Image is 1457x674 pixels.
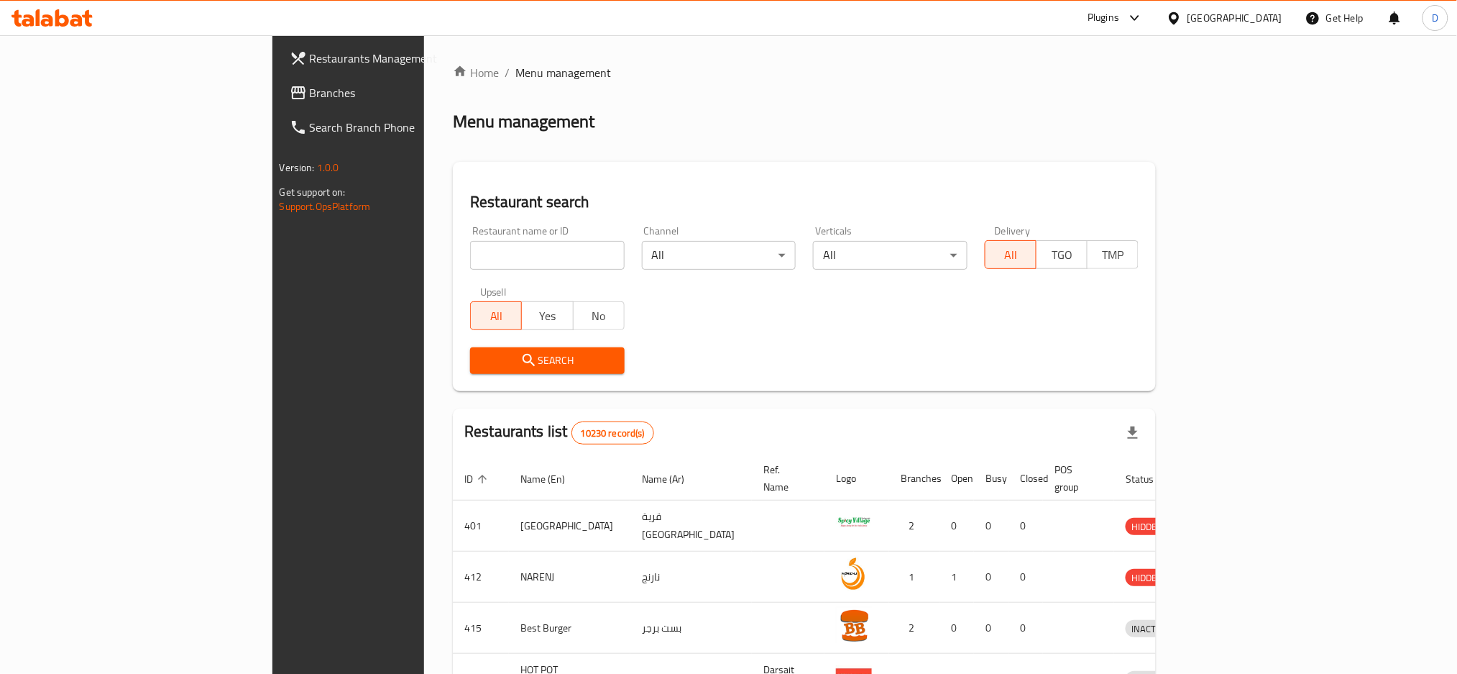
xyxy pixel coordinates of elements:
[470,301,522,330] button: All
[470,241,625,270] input: Search for restaurant name or ID..
[1126,570,1169,586] span: HIDDEN
[836,556,872,592] img: NARENJ
[310,119,505,136] span: Search Branch Phone
[572,427,653,440] span: 10230 record(s)
[630,603,752,654] td: بست برجر
[1008,603,1043,654] td: 0
[824,457,889,501] th: Logo
[813,241,967,270] div: All
[642,241,796,270] div: All
[480,287,507,297] label: Upsell
[974,457,1008,501] th: Busy
[889,457,939,501] th: Branches
[573,301,625,330] button: No
[836,505,872,541] img: Spicy Village
[1126,519,1169,535] span: HIDDEN
[477,306,516,327] span: All
[1036,240,1088,269] button: TGO
[763,461,807,496] span: Ref. Name
[509,603,630,654] td: Best Burger
[528,306,567,327] span: Yes
[1432,10,1438,26] span: D
[939,457,974,501] th: Open
[310,50,505,67] span: Restaurants Management
[974,603,1008,654] td: 0
[571,422,654,445] div: Total records count
[1054,461,1097,496] span: POS group
[317,158,339,177] span: 1.0.0
[280,183,346,201] span: Get support on:
[453,64,1156,81] nav: breadcrumb
[278,76,516,110] a: Branches
[470,191,1139,213] h2: Restaurant search
[278,41,516,76] a: Restaurants Management
[278,110,516,145] a: Search Branch Phone
[509,552,630,603] td: NARENJ
[470,347,625,374] button: Search
[1116,416,1150,450] div: Export file
[939,603,974,654] td: 0
[974,552,1008,603] td: 0
[579,306,619,327] span: No
[1088,9,1119,27] div: Plugins
[1093,245,1133,265] span: TMP
[464,470,492,488] span: ID
[630,501,752,552] td: قرية [GEOGRAPHIC_DATA]
[974,501,1008,552] td: 0
[1008,552,1043,603] td: 0
[995,226,1031,236] label: Delivery
[836,607,872,643] img: Best Burger
[642,470,703,488] span: Name (Ar)
[939,501,974,552] td: 0
[889,501,939,552] td: 2
[464,421,654,445] h2: Restaurants list
[985,240,1037,269] button: All
[1187,10,1282,26] div: [GEOGRAPHIC_DATA]
[280,197,371,216] a: Support.OpsPlatform
[515,64,611,81] span: Menu management
[520,470,584,488] span: Name (En)
[1008,457,1043,501] th: Closed
[939,552,974,603] td: 1
[521,301,573,330] button: Yes
[630,552,752,603] td: نارنج
[1008,501,1043,552] td: 0
[1087,240,1139,269] button: TMP
[509,501,630,552] td: [GEOGRAPHIC_DATA]
[482,352,613,370] span: Search
[280,158,315,177] span: Version:
[453,110,594,133] h2: Menu management
[1042,245,1082,265] span: TGO
[889,603,939,654] td: 2
[1126,621,1175,637] span: INACTIVE
[991,245,1031,265] span: All
[1126,470,1172,488] span: Status
[889,552,939,603] td: 1
[310,84,505,101] span: Branches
